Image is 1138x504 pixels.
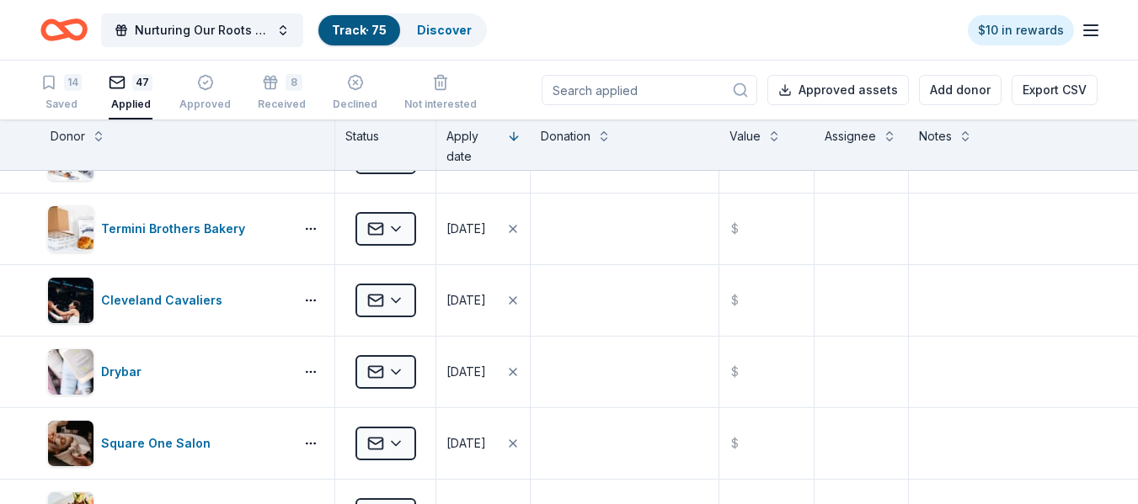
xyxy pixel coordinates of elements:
img: Image for Cleveland Cavaliers [48,278,93,323]
div: 14 [64,74,82,91]
button: Nurturing Our Roots - Reaching for the Sky Dougbe River School Gala 2025 [101,13,303,47]
div: Notes [919,126,952,146]
button: 47Applied [109,67,152,119]
a: $10 in rewards [968,15,1074,45]
button: Image for Termini Brothers BakeryTermini Brothers Bakery [47,205,287,252]
div: Donor [51,126,85,146]
div: [DATE] [446,290,486,310]
button: Approved [179,67,231,119]
div: Termini Brothers Bakery [101,219,252,239]
img: Image for Drybar [48,349,93,395]
div: Status [335,119,436,170]
a: Discover [417,23,472,37]
button: 8Received [258,67,306,119]
button: [DATE] [436,265,530,336]
button: Track· 75Discover [317,13,487,47]
a: Home [40,10,88,50]
div: Saved [40,98,82,111]
button: Approved assets [767,75,909,105]
button: [DATE] [436,194,530,264]
span: Nurturing Our Roots - Reaching for the Sky Dougbe River School Gala 2025 [135,20,270,40]
button: 14Saved [40,67,82,119]
div: Apply date [446,126,500,167]
div: Assignee [825,126,876,146]
div: Not interested [404,98,477,111]
div: Drybar [101,362,148,382]
div: [DATE] [446,433,486,454]
div: Approved [179,98,231,111]
div: Square One Salon [101,433,217,454]
div: Value [729,126,761,146]
div: [DATE] [446,362,486,382]
a: Track· 75 [332,23,387,37]
div: 8 [286,74,302,91]
button: Not interested [404,67,477,119]
button: Image for DrybarDrybar [47,348,287,395]
button: Export CSV [1012,75,1098,105]
div: Cleveland Cavaliers [101,290,229,310]
button: Add donor [919,75,1002,105]
button: Declined [333,67,377,119]
div: Declined [333,98,377,111]
input: Search applied [542,75,757,105]
div: Donation [541,126,590,146]
button: Image for Cleveland CavaliersCleveland Cavaliers [47,277,287,324]
button: [DATE] [436,337,530,407]
div: 47 [132,74,152,91]
img: Image for Termini Brothers Bakery [48,206,93,252]
div: Received [258,98,306,111]
img: Image for Square One Salon [48,421,93,466]
div: [DATE] [446,219,486,239]
button: [DATE] [436,408,530,479]
button: Image for Square One SalonSquare One Salon [47,420,287,467]
div: Applied [109,98,152,111]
